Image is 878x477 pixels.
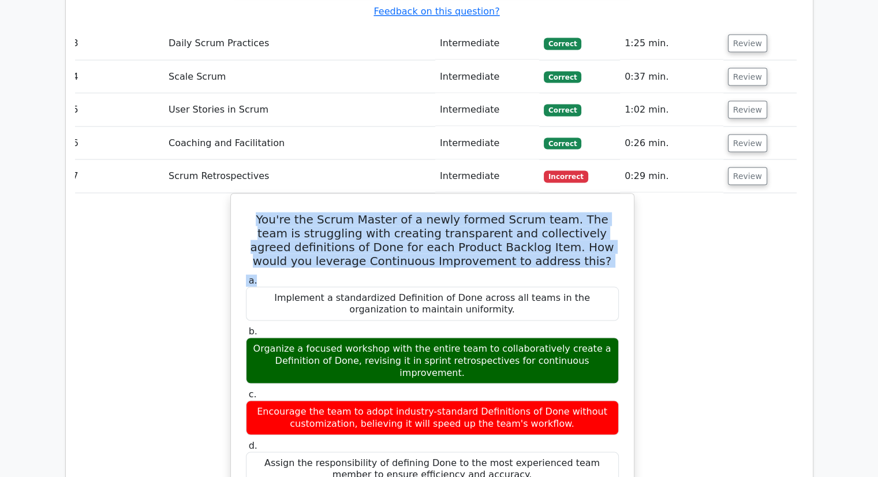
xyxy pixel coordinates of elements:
span: c. [249,388,257,399]
td: Scrum Retrospectives [164,159,435,192]
td: 0:29 min. [620,159,723,192]
span: d. [249,439,257,450]
td: 6 [68,126,165,159]
a: Feedback on this question? [373,6,499,17]
button: Review [728,34,767,52]
span: Correct [544,137,581,149]
span: Correct [544,38,581,49]
td: 1:02 min. [620,93,723,126]
div: Organize a focused workshop with the entire team to collaboratively create a Definition of Done, ... [246,337,619,383]
td: Daily Scrum Practices [164,27,435,59]
button: Review [728,134,767,152]
td: User Stories in Scrum [164,93,435,126]
span: Correct [544,71,581,83]
span: a. [249,274,257,285]
td: Intermediate [435,126,539,159]
button: Review [728,100,767,118]
span: Incorrect [544,170,588,182]
td: Scale Scrum [164,60,435,93]
h5: You're the Scrum Master of a newly formed Scrum team. The team is struggling with creating transp... [245,212,620,267]
td: 0:37 min. [620,60,723,93]
span: b. [249,325,257,336]
td: Intermediate [435,93,539,126]
div: Implement a standardized Definition of Done across all teams in the organization to maintain unif... [246,286,619,321]
td: 7 [68,159,165,192]
td: Intermediate [435,60,539,93]
td: Intermediate [435,27,539,59]
td: 5 [68,93,165,126]
td: Coaching and Facilitation [164,126,435,159]
span: Correct [544,104,581,115]
button: Review [728,167,767,185]
td: 3 [68,27,165,59]
td: 1:25 min. [620,27,723,59]
td: 4 [68,60,165,93]
td: Intermediate [435,159,539,192]
td: 0:26 min. [620,126,723,159]
button: Review [728,68,767,85]
div: Encourage the team to adopt industry-standard Definitions of Done without customization, believin... [246,400,619,435]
